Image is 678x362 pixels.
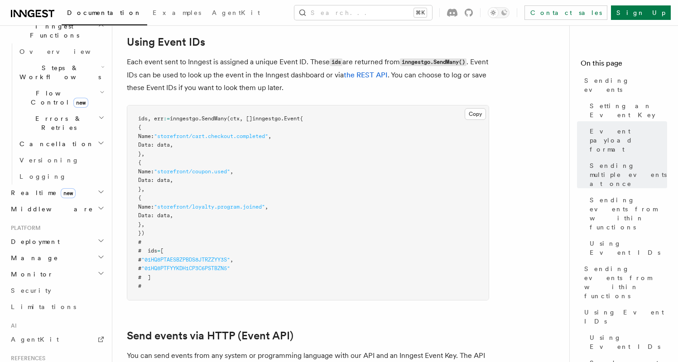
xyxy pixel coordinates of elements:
[11,287,51,294] span: Security
[138,195,141,201] span: {
[153,9,201,16] span: Examples
[488,7,510,18] button: Toggle dark mode
[7,270,53,279] span: Monitor
[7,18,106,43] button: Inngest Functions
[138,133,154,139] span: Name:
[265,204,268,210] span: ,
[61,188,76,198] span: new
[590,161,667,188] span: Sending multiple events at once
[7,233,106,250] button: Deployment
[586,157,667,192] a: Sending multiple events at once
[212,9,260,16] span: AgentKit
[127,36,205,48] a: Using Event IDs
[73,98,88,108] span: new
[344,71,388,79] a: the REST API
[7,322,17,329] span: AI
[138,257,141,263] span: #
[207,3,265,24] a: AgentKit
[138,265,141,271] span: #
[16,110,106,136] button: Errors & Retries
[7,250,106,266] button: Manage
[141,257,230,263] span: "01HQ8PTAESBZPBDS8JTRZZYY3S"
[400,58,466,66] code: inngestgo.SendMany()
[127,56,489,94] p: Each event sent to Inngest is assigned a unique Event ID. These are returned from . Event IDs can...
[141,265,230,271] span: "01HQ8PTFYYKDH1CP3C6PSTBZN5"
[170,115,202,122] span: inngestgo.
[7,188,76,197] span: Realtime
[7,266,106,282] button: Monitor
[62,3,147,25] a: Documentation
[16,139,94,148] span: Cancellation
[16,152,106,168] a: Versioning
[581,304,667,329] a: Using Event IDs
[154,168,230,175] span: "storefront/coupon.used"
[16,136,106,152] button: Cancellation
[590,333,667,351] span: Using Event IDs
[138,204,154,210] span: Name:
[16,63,101,81] span: Steps & Workflows
[268,133,271,139] span: ,
[584,76,667,94] span: Sending events
[154,204,265,210] span: "storefront/loyalty.program.joined"
[147,3,207,24] a: Examples
[7,224,41,232] span: Platform
[16,114,98,132] span: Errors & Retries
[590,101,667,119] span: Setting an Event Key
[138,221,144,228] span: },
[67,9,142,16] span: Documentation
[16,89,100,107] span: Flow Control
[586,329,667,355] a: Using Event IDs
[227,115,303,122] span: (ctx, []inngestgo.Event{
[157,248,160,254] span: =
[581,58,667,72] h4: On this page
[16,85,106,110] button: Flow Controlnew
[581,72,667,98] a: Sending events
[7,282,106,299] a: Security
[586,123,667,157] a: Event payload format
[19,173,67,180] span: Logging
[590,239,667,257] span: Using Event IDs
[202,115,227,122] span: SendMany
[586,192,667,235] a: Sending events from within functions
[590,195,667,232] span: Sending events from within functions
[230,257,233,263] span: ,
[138,283,141,289] span: #
[586,235,667,261] a: Using Event IDs
[465,108,486,120] button: Copy
[581,261,667,304] a: Sending events from within functions
[11,303,76,310] span: Limitations
[7,299,106,315] a: Limitations
[7,237,60,246] span: Deployment
[7,355,45,362] span: References
[138,177,173,183] span: Data: data,
[138,115,163,122] span: ids, err
[294,5,432,20] button: Search...⌘K
[138,230,144,236] span: })
[138,274,151,281] span: # ]
[138,124,141,130] span: {
[163,115,170,122] span: :=
[154,133,268,139] span: "storefront/cart.checkout.completed"
[127,329,293,342] a: Send events via HTTP (Event API)
[611,5,671,20] a: Sign Up
[16,168,106,185] a: Logging
[19,48,113,55] span: Overview
[138,248,157,254] span: # ids
[7,43,106,185] div: Inngest Functions
[11,336,59,343] span: AgentKit
[330,58,342,66] code: ids
[138,186,144,192] span: },
[7,201,106,217] button: Middleware
[160,248,163,254] span: [
[590,127,667,154] span: Event payload format
[7,331,106,348] a: AgentKit
[16,43,106,60] a: Overview
[138,168,154,175] span: Name:
[138,142,173,148] span: Data: data,
[138,239,141,245] span: #
[138,212,173,219] span: Data: data,
[586,98,667,123] a: Setting an Event Key
[584,264,667,300] span: Sending events from within functions
[138,151,144,157] span: },
[19,157,79,164] span: Versioning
